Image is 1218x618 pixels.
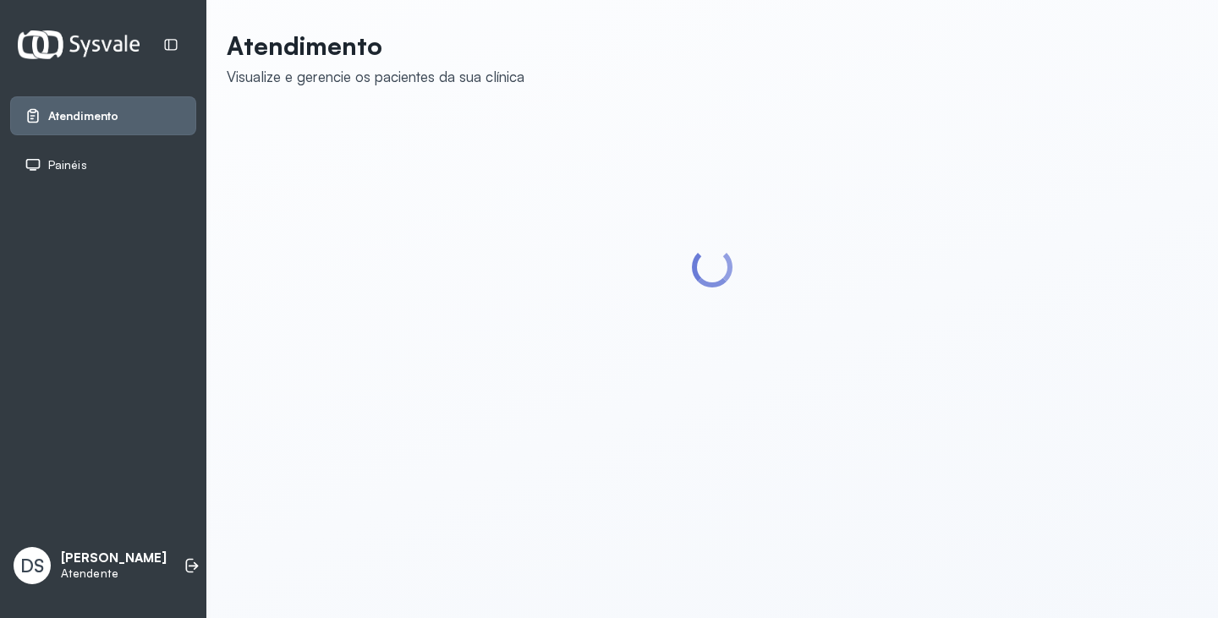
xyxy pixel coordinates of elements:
div: Visualize e gerencie os pacientes da sua clínica [227,68,524,85]
a: Atendimento [25,107,182,124]
p: Atendente [61,566,167,581]
p: [PERSON_NAME] [61,550,167,566]
p: Atendimento [227,30,524,61]
img: Logotipo do estabelecimento [18,30,140,58]
span: Painéis [48,158,87,172]
span: Atendimento [48,109,118,123]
